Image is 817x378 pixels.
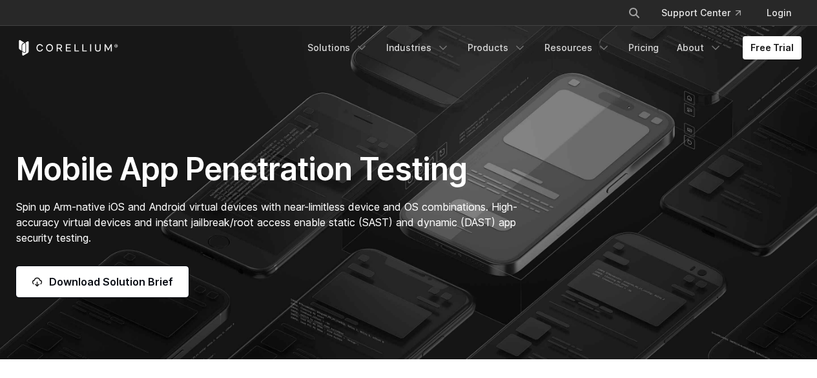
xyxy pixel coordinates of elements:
[49,274,173,289] span: Download Solution Brief
[612,1,801,25] div: Navigation Menu
[537,36,618,59] a: Resources
[16,200,517,244] span: Spin up Arm-native iOS and Android virtual devices with near-limitless device and OS combinations...
[669,36,730,59] a: About
[756,1,801,25] a: Login
[300,36,801,59] div: Navigation Menu
[460,36,534,59] a: Products
[621,36,667,59] a: Pricing
[16,150,531,189] h1: Mobile App Penetration Testing
[378,36,457,59] a: Industries
[651,1,751,25] a: Support Center
[743,36,801,59] a: Free Trial
[623,1,646,25] button: Search
[16,266,189,297] a: Download Solution Brief
[300,36,376,59] a: Solutions
[16,40,119,56] a: Corellium Home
